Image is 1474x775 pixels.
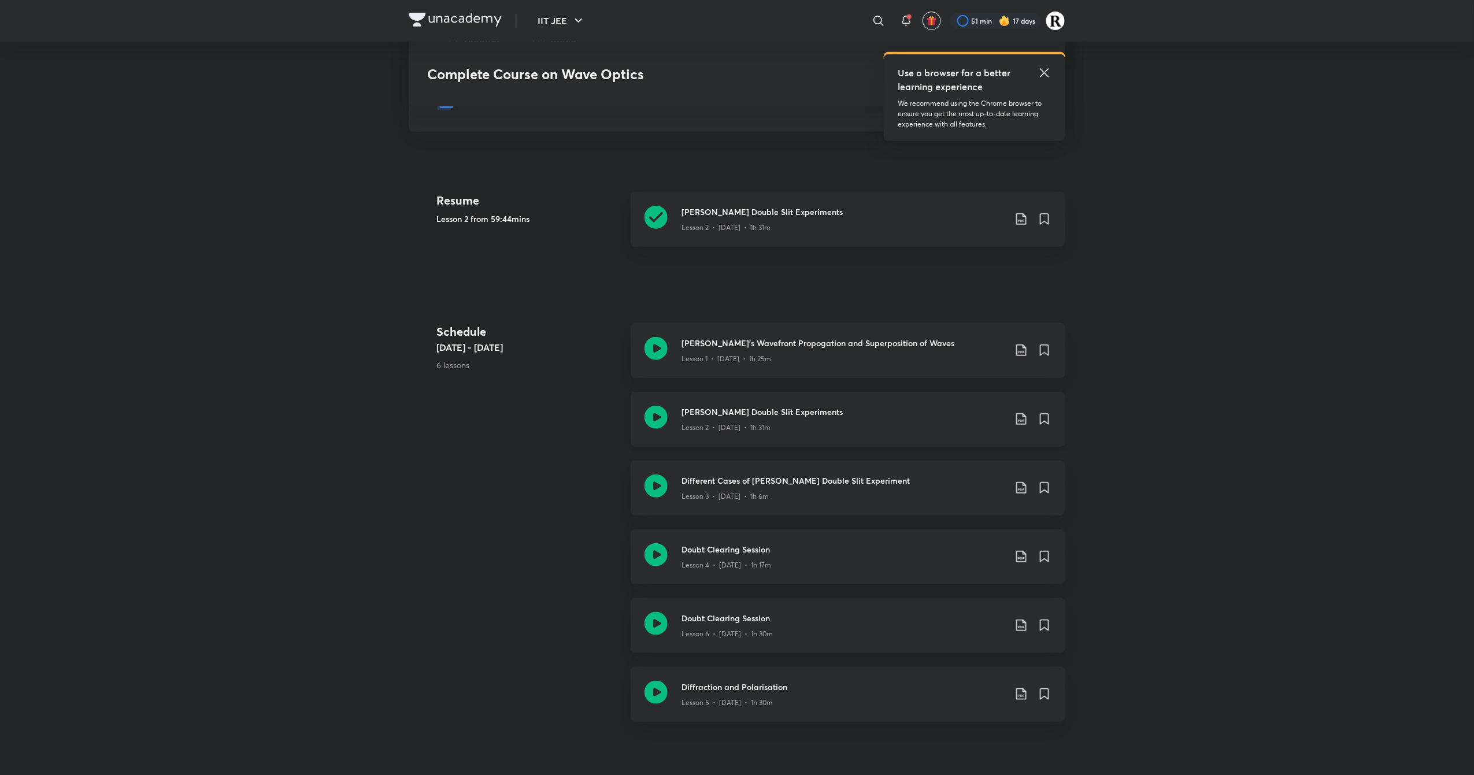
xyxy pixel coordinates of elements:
h3: Different Cases of [PERSON_NAME] Double Slit Experiment [682,474,1005,487]
img: avatar [927,16,937,26]
h5: Use a browser for a better learning experience [898,66,1013,94]
a: Doubt Clearing SessionLesson 4 • [DATE] • 1h 17m [631,529,1065,598]
h3: [PERSON_NAME] Double Slit Experiments [682,406,1005,418]
img: streak [999,15,1010,27]
h3: Doubt Clearing Session [682,543,1005,555]
h4: Resume [436,192,621,209]
a: [PERSON_NAME]'s Wavefront Propogation and Superposition of WavesLesson 1 • [DATE] • 1h 25m [631,323,1065,392]
a: Diffraction and PolarisationLesson 5 • [DATE] • 1h 30m [631,667,1065,736]
h3: Diffraction and Polarisation [682,681,1005,693]
button: avatar [923,12,941,30]
a: [PERSON_NAME] Double Slit ExperimentsLesson 2 • [DATE] • 1h 31m [631,192,1065,261]
p: 6 lessons [436,359,621,371]
a: [PERSON_NAME] Double Slit ExperimentsLesson 2 • [DATE] • 1h 31m [631,392,1065,461]
h3: [PERSON_NAME]'s Wavefront Propogation and Superposition of Waves [682,337,1005,349]
button: IIT JEE [531,9,592,32]
h3: [PERSON_NAME] Double Slit Experiments [682,206,1005,218]
p: Lesson 4 • [DATE] • 1h 17m [682,560,771,570]
a: Doubt Clearing SessionLesson 6 • [DATE] • 1h 30m [631,598,1065,667]
p: Lesson 6 • [DATE] • 1h 30m [682,629,773,639]
p: Lesson 2 • [DATE] • 1h 31m [682,223,771,233]
img: Company Logo [409,13,502,27]
img: Rakhi Sharma [1046,11,1065,31]
p: Lesson 2 • [DATE] • 1h 31m [682,422,771,433]
h3: Doubt Clearing Session [682,612,1005,624]
h3: Complete Course on Wave Optics [427,66,880,83]
a: Different Cases of [PERSON_NAME] Double Slit ExperimentLesson 3 • [DATE] • 1h 6m [631,461,1065,529]
h5: Lesson 2 from 59:44mins [436,213,621,225]
p: Lesson 3 • [DATE] • 1h 6m [682,491,769,502]
p: We recommend using the Chrome browser to ensure you get the most up-to-date learning experience w... [898,98,1051,129]
p: Lesson 1 • [DATE] • 1h 25m [682,354,771,364]
a: Company Logo [409,13,502,29]
p: Lesson 5 • [DATE] • 1h 30m [682,698,773,708]
h4: Schedule [436,323,621,340]
h5: [DATE] - [DATE] [436,340,621,354]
